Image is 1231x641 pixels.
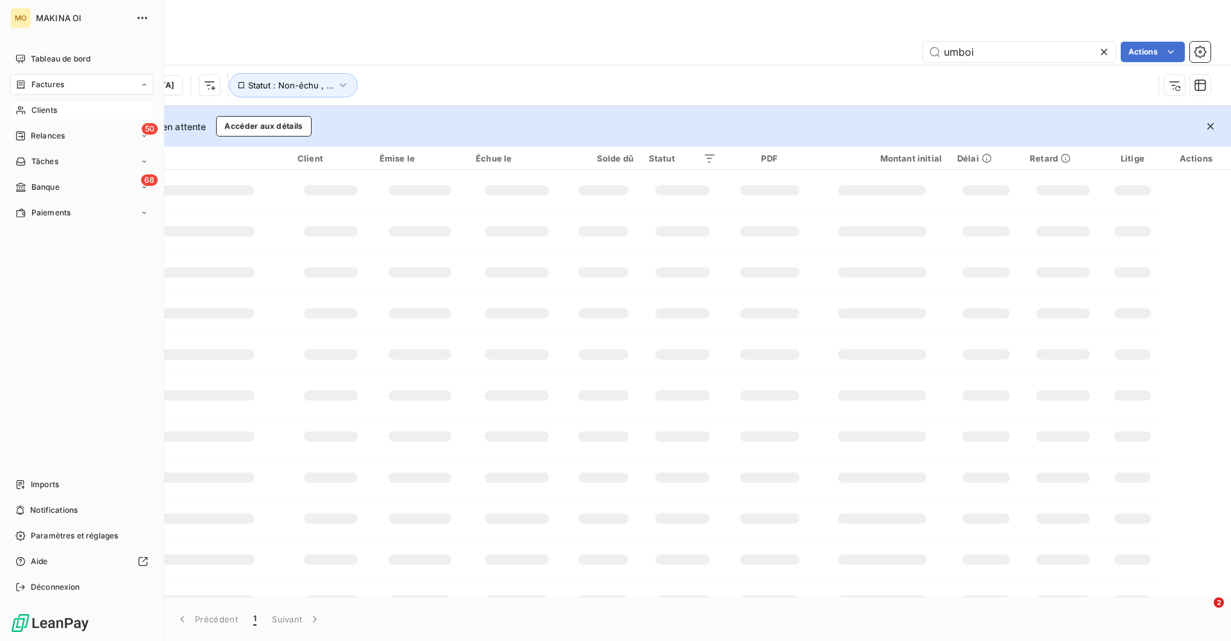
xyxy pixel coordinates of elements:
span: Tableau de bord [31,53,90,65]
a: Factures [10,74,153,95]
button: Précédent [168,606,246,633]
div: Actions [1169,153,1223,163]
a: Paramètres et réglages [10,526,153,546]
input: Rechercher [923,42,1116,62]
button: 1 [246,606,264,633]
span: Statut : Non-échu , ... [248,80,334,90]
div: Client [297,153,364,163]
iframe: Intercom live chat [1187,597,1218,628]
a: Tâches [10,151,153,172]
a: Tableau de bord [10,49,153,69]
button: Suivant [264,606,329,633]
button: Accéder aux détails [216,116,311,137]
span: 50 [142,123,158,135]
span: Clients [31,104,57,116]
button: Statut : Non-échu , ... [229,73,358,97]
span: Notifications [30,504,78,516]
a: Aide [10,551,153,572]
span: 68 [141,174,158,186]
span: Tâches [31,156,58,167]
div: MO [10,8,31,28]
div: Statut [649,153,716,163]
div: Litige [1112,153,1153,163]
span: MAKINA OI [36,13,128,23]
span: Paiements [31,207,71,219]
div: Solde dû [573,153,633,163]
div: Délai [957,153,1014,163]
span: Factures [31,79,64,90]
span: 2 [1214,597,1224,608]
a: 68Banque [10,177,153,197]
div: Émise le [380,153,460,163]
div: Retard [1030,153,1096,163]
div: Échue le [476,153,558,163]
span: Aide [31,556,48,567]
a: Paiements [10,203,153,223]
div: Montant initial [823,153,942,163]
span: Imports [31,479,59,490]
span: Paramètres et réglages [31,530,118,542]
span: Déconnexion [31,581,80,593]
span: Banque [31,181,60,193]
a: Clients [10,100,153,121]
div: PDF [732,153,807,163]
span: 1 [253,613,256,626]
span: Relances [31,130,65,142]
a: Imports [10,474,153,495]
button: Actions [1121,42,1185,62]
img: Logo LeanPay [10,613,90,633]
a: 50Relances [10,126,153,146]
